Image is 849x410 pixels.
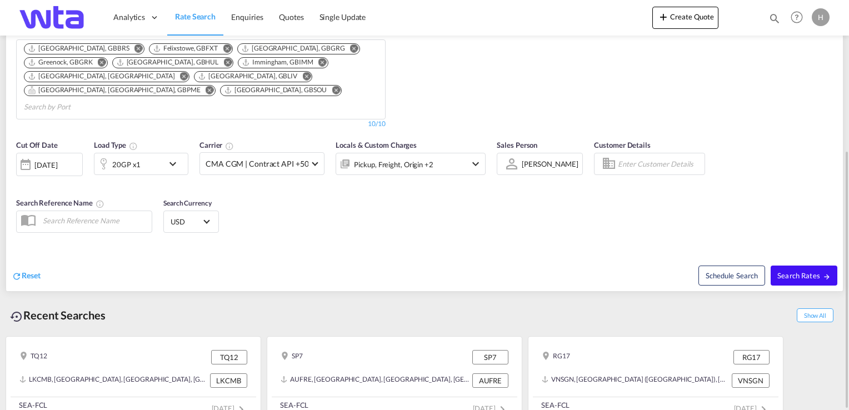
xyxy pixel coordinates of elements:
[657,10,670,23] md-icon: icon-plus 400-fg
[542,373,729,388] div: VNSGN, Ho Chi Minh City (Saigon), Viet Nam, South East Asia, Asia Pacific
[206,158,308,169] span: CMA CGM | Contract API +50
[153,44,220,53] div: Press delete to remove this chip.
[522,159,578,168] div: [PERSON_NAME]
[594,141,650,149] span: Customer Details
[343,44,359,55] button: Remove
[812,8,830,26] div: H
[169,213,213,229] md-select: Select Currency: $ USDUnited States Dollar
[16,141,58,149] span: Cut Off Date
[472,373,508,388] div: AUFRE
[127,44,144,55] button: Remove
[19,350,47,364] div: TQ12
[34,160,57,170] div: [DATE]
[116,58,219,67] div: Hull, GBHUL
[211,350,247,364] div: TQ12
[28,72,174,81] div: London Gateway Port, GBLGP
[324,86,341,97] button: Remove
[777,271,831,280] span: Search Rates
[91,58,107,69] button: Remove
[113,12,145,23] span: Analytics
[368,119,386,129] div: 10/10
[797,308,833,322] span: Show All
[171,217,202,227] span: USD
[224,86,327,95] div: Southampton, GBSOU
[241,44,345,53] div: Grangemouth, GBGRG
[19,373,207,388] div: LKCMB, Colombo, Sri Lanka, Indian Subcontinent, Asia Pacific
[16,153,83,176] div: [DATE]
[172,72,189,83] button: Remove
[16,198,104,207] span: Search Reference Name
[28,86,201,95] div: Portsmouth, HAM, GBPME
[166,157,185,171] md-icon: icon-chevron-down
[198,72,297,81] div: Liverpool, GBLIV
[241,44,347,53] div: Press delete to remove this chip.
[281,373,470,388] div: AUFRE, Fremantle, Australia, Oceania, Oceania
[472,350,508,364] div: SP7
[12,270,41,282] div: icon-refreshReset
[319,12,366,22] span: Single Update
[22,271,41,280] span: Reset
[28,44,132,53] div: Press delete to remove this chip.
[652,7,718,29] button: icon-plus 400-fgCreate Quote
[768,12,781,29] div: icon-magnify
[242,58,313,67] div: Immingham, GBIMM
[823,273,831,281] md-icon: icon-arrow-right
[311,58,328,69] button: Remove
[199,141,234,149] span: Carrier
[10,310,23,323] md-icon: icon-backup-restore
[732,373,770,388] div: VNSGN
[94,141,138,149] span: Load Type
[16,27,110,36] span: Origin [GEOGRAPHIC_DATA]
[541,400,570,410] div: SEA-FCL
[6,303,110,328] div: Recent Searches
[17,5,92,30] img: bf843820205c11f09835497521dffd49.png
[198,86,215,97] button: Remove
[231,12,263,22] span: Enquiries
[225,142,234,151] md-icon: The selected Trucker/Carrierwill be displayed in the rate results If the rates are from another f...
[281,350,303,364] div: SP7
[279,12,303,22] span: Quotes
[787,8,806,27] span: Help
[354,157,433,172] div: Pickup Freight Origin Destination Factory Stuffing
[336,153,486,175] div: Pickup Freight Origin Destination Factory Stuffingicon-chevron-down
[16,175,24,190] md-datepicker: Select
[336,141,417,149] span: Locals & Custom Charges
[37,212,152,229] input: Search Reference Name
[12,271,22,281] md-icon: icon-refresh
[216,58,233,69] button: Remove
[542,350,570,364] div: RG17
[163,199,212,207] span: Search Currency
[94,153,188,175] div: 20GP x1icon-chevron-down
[618,156,701,172] input: Enter Customer Details
[469,157,482,171] md-icon: icon-chevron-down
[28,58,95,67] div: Press delete to remove this chip.
[771,266,837,286] button: Search Ratesicon-arrow-right
[521,156,580,172] md-select: Sales Person: Helen Downes
[153,44,218,53] div: Felixstowe, GBFXT
[295,72,312,83] button: Remove
[216,44,232,55] button: Remove
[175,12,216,21] span: Rate Search
[28,44,129,53] div: Bristol, GBBRS
[224,86,329,95] div: Press delete to remove this chip.
[768,12,781,24] md-icon: icon-magnify
[96,199,104,208] md-icon: Your search will be saved by the below given name
[129,142,138,151] md-icon: icon-information-outline
[698,266,765,286] button: Note: By default Schedule search will only considerorigin ports, destination ports and cut off da...
[28,86,203,95] div: Press delete to remove this chip.
[112,157,141,172] div: 20GP x1
[210,373,247,388] div: LKCMB
[19,400,47,410] div: SEA-FCL
[22,40,379,116] md-chips-wrap: Chips container. Use arrow keys to select chips.
[116,58,221,67] div: Press delete to remove this chip.
[733,350,770,364] div: RG17
[497,141,537,149] span: Sales Person
[787,8,812,28] div: Help
[28,58,93,67] div: Greenock, GBGRK
[24,98,129,116] input: Search by Port
[242,58,315,67] div: Press delete to remove this chip.
[198,72,299,81] div: Press delete to remove this chip.
[280,400,308,410] div: SEA-FCL
[28,72,177,81] div: Press delete to remove this chip.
